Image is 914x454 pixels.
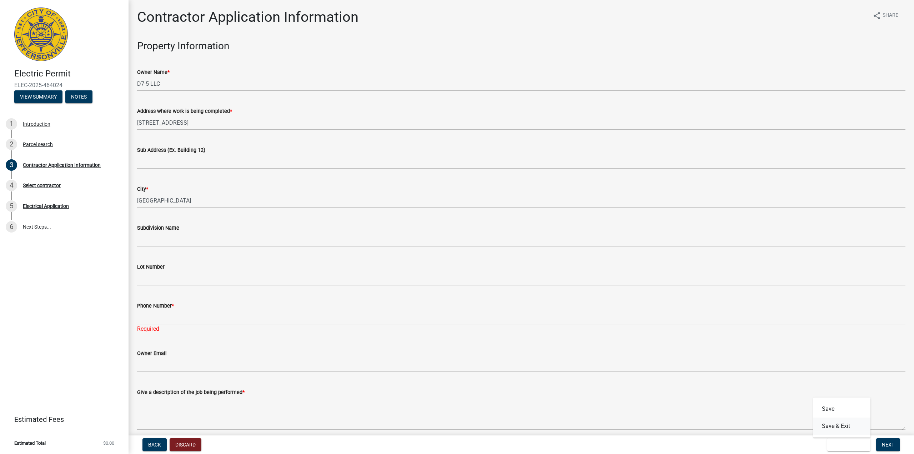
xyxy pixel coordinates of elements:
label: Owner Name [137,70,170,75]
div: 5 [6,200,17,212]
button: Back [142,438,167,451]
span: ELEC-2025-464024 [14,82,114,89]
button: shareShare [867,9,904,23]
button: Notes [65,90,92,103]
div: 6 [6,221,17,233]
label: City [137,187,148,192]
span: $0.00 [103,441,114,445]
button: Save & Exit [813,418,870,435]
div: Electrical Application [23,204,69,209]
button: View Summary [14,90,62,103]
div: Save & Exit [813,398,870,438]
span: Share [883,11,898,20]
wm-modal-confirm: Summary [14,94,62,100]
span: Save & Exit [833,442,860,448]
h3: Property Information [137,40,905,52]
span: Back [148,442,161,448]
h1: Contractor Application Information [137,9,358,26]
div: Contractor Application Information [23,163,101,168]
div: Required [137,325,905,333]
img: City of Jeffersonville, Indiana [14,8,68,61]
button: Discard [170,438,201,451]
div: Introduction [23,121,50,126]
label: Give a description of the job being performed [137,390,245,395]
label: Owner Email [137,351,167,356]
label: Phone Number [137,304,174,309]
wm-modal-confirm: Notes [65,94,92,100]
button: Next [876,438,900,451]
label: Address where work is being completed [137,109,232,114]
h4: Electric Permit [14,69,123,79]
label: Subdivision Name [137,226,179,231]
label: Sub Address (Ex. Building 12) [137,148,205,153]
label: Lot Number [137,265,165,270]
div: 2 [6,139,17,150]
button: Save & Exit [827,438,870,451]
div: Parcel search [23,142,53,147]
button: Save [813,400,870,418]
div: 4 [6,180,17,191]
i: share [873,11,881,20]
div: 3 [6,159,17,171]
div: Select contractor [23,183,61,188]
span: Estimated Total [14,441,46,445]
span: Next [882,442,894,448]
div: 1 [6,118,17,130]
a: Estimated Fees [6,412,117,426]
